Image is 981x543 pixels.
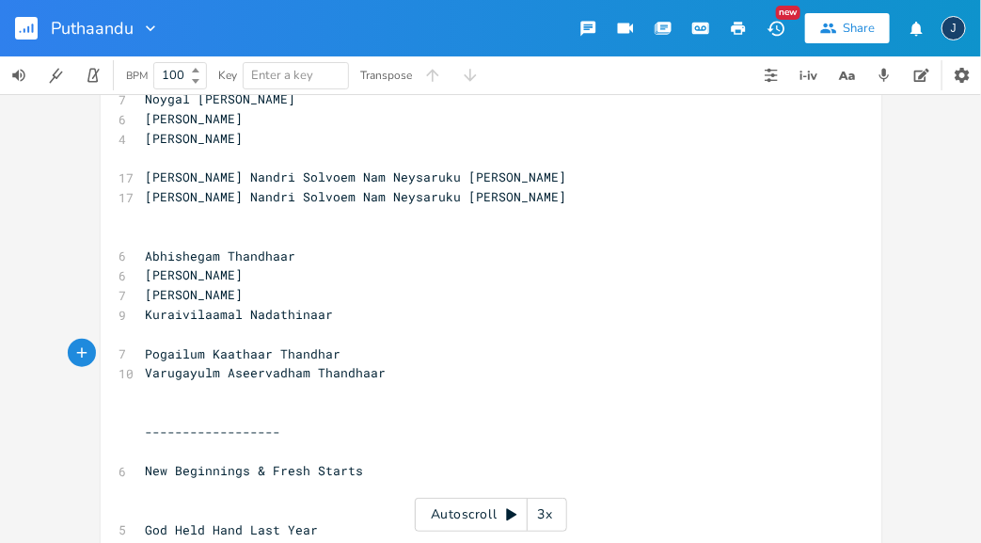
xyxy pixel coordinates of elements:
[146,110,244,127] span: [PERSON_NAME]
[415,498,567,532] div: Autoscroll
[528,498,562,532] div: 3x
[146,462,364,479] span: New Beginnings & Fresh Starts
[146,423,281,440] span: ------------------
[146,130,244,147] span: [PERSON_NAME]
[146,90,296,107] span: Noygal [PERSON_NAME]
[218,70,237,81] div: Key
[51,20,134,37] span: Puthaandu
[146,266,244,283] span: [PERSON_NAME]
[843,20,875,37] div: Share
[146,306,334,323] span: Kuraivilaamal Nadathinaar
[146,286,244,303] span: [PERSON_NAME]
[805,13,890,43] button: Share
[776,6,800,20] div: New
[941,16,966,40] div: jerishsd
[146,345,341,362] span: Pogailum Kaathaar Thandhar
[757,11,795,45] button: New
[146,521,319,538] span: God Held Hand Last Year
[146,364,387,381] span: Varugayulm Aseervadham Thandhaar
[251,67,313,84] span: Enter a key
[941,7,966,50] button: J
[126,71,148,81] div: BPM
[146,188,567,205] span: [PERSON_NAME] Nandri Solvoem Nam Neysaruku [PERSON_NAME]
[146,168,567,185] span: [PERSON_NAME] Nandri Solvoem Nam Neysaruku [PERSON_NAME]
[146,248,296,264] span: Abhishegam Thandhaar
[360,70,412,81] div: Transpose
